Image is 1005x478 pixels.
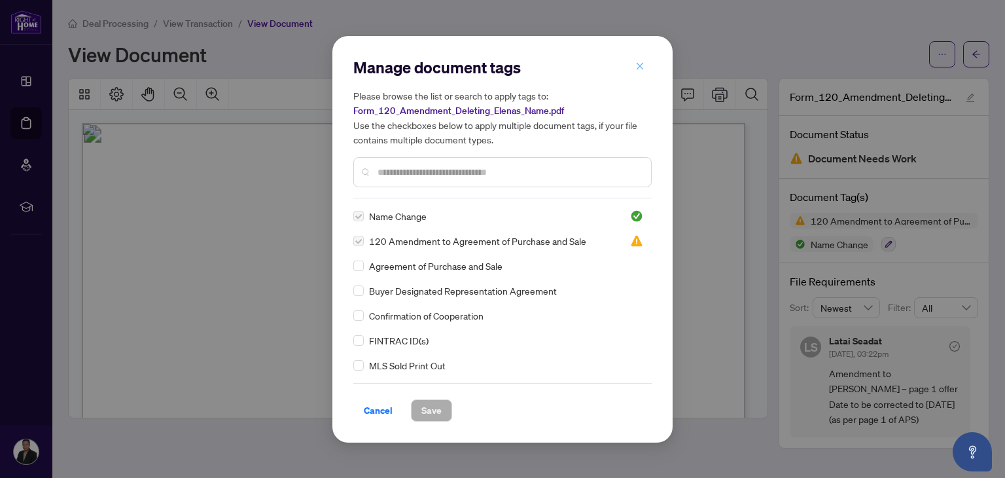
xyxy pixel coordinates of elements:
span: Confirmation of Cooperation [369,308,484,323]
span: MLS Sold Print Out [369,358,446,373]
span: Cancel [364,400,393,421]
img: status [630,234,643,248]
span: close [635,62,644,71]
span: Agreement of Purchase and Sale [369,259,502,273]
span: Buyer Designated Representation Agreement [369,284,557,298]
span: 120 Amendment to Agreement of Purchase and Sale [369,234,586,248]
span: Form_120_Amendment_Deleting_Elenas_Name.pdf [353,105,564,117]
span: FINTRAC ID(s) [369,333,429,348]
span: Approved [630,210,643,223]
h2: Manage document tags [353,57,652,78]
button: Save [411,399,452,422]
img: status [630,210,643,223]
span: Name Change [369,209,427,223]
button: Open asap [953,432,992,471]
button: Cancel [353,399,403,422]
span: Needs Work [630,234,643,248]
h5: Please browse the list or search to apply tags to: Use the checkboxes below to apply multiple doc... [353,88,652,147]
